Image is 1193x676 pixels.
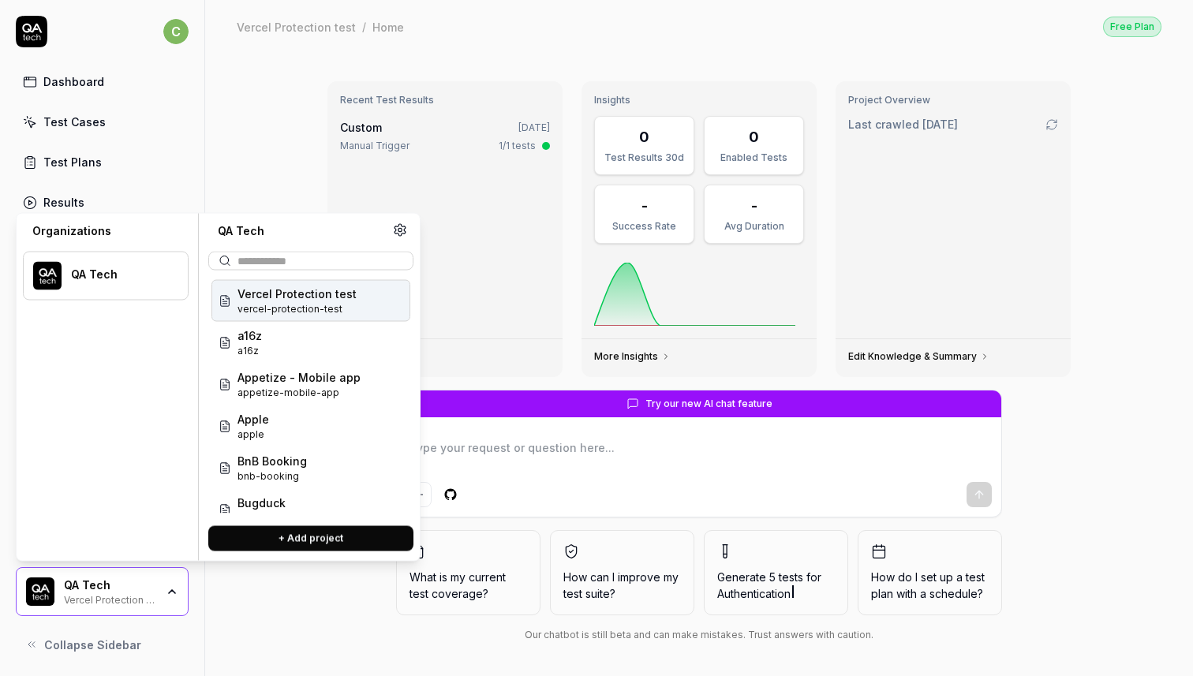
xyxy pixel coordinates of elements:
[751,195,757,216] div: -
[340,139,410,153] div: Manual Trigger
[16,147,189,177] a: Test Plans
[163,16,189,47] button: c
[43,154,102,170] div: Test Plans
[641,195,648,216] div: -
[639,126,649,148] div: 0
[717,587,791,600] span: Authentication
[16,106,189,137] a: Test Cases
[16,567,189,616] button: QA Tech LogoQA TechVercel Protection test
[1103,16,1161,37] a: Free Plan
[208,223,393,239] div: QA Tech
[237,428,269,442] span: Project ID: 0zIX
[594,350,671,363] a: More Insights
[23,252,189,301] button: QA Tech LogoQA Tech
[237,469,307,484] span: Project ID: 7gYP
[43,194,84,211] div: Results
[396,530,540,615] button: What is my current test coverage?
[645,397,772,411] span: Try our new AI chat feature
[362,19,366,35] div: /
[237,344,262,358] span: Project ID: oEYH
[208,277,413,514] div: Suggestions
[922,118,958,131] time: [DATE]
[23,223,189,239] div: Organizations
[714,219,794,233] div: Avg Duration
[44,637,141,653] span: Collapse Sidebar
[340,121,382,134] span: Custom
[237,327,262,344] span: a16z
[848,350,989,363] a: Edit Knowledge & Summary
[372,19,404,35] div: Home
[550,530,694,615] button: How can I improve my test suite?
[871,569,989,602] span: How do I set up a test plan with a schedule?
[499,139,536,153] div: 1/1 tests
[237,453,307,469] span: BnB Booking
[410,569,527,602] span: What is my current test coverage?
[714,151,794,165] div: Enabled Tests
[717,569,835,602] span: Generate 5 tests for
[604,151,684,165] div: Test Results 30d
[16,66,189,97] a: Dashboard
[604,219,684,233] div: Success Rate
[704,530,848,615] button: Generate 5 tests forAuthentication
[594,94,804,106] h3: Insights
[237,19,356,35] div: Vercel Protection test
[1045,118,1058,131] a: Go to crawling settings
[563,569,681,602] span: How can I improve my test suite?
[848,94,1058,106] h3: Project Overview
[163,19,189,44] span: c
[33,262,62,290] img: QA Tech Logo
[337,116,553,156] a: Custom[DATE]Manual Trigger1/1 tests
[43,114,106,130] div: Test Cases
[237,495,286,511] span: Bugduck
[848,116,958,133] span: Last crawled
[43,73,104,90] div: Dashboard
[518,121,550,133] time: [DATE]
[749,126,759,148] div: 0
[396,628,1002,642] div: Our chatbot is still beta and can make mistakes. Trust answers with caution.
[64,592,155,605] div: Vercel Protection test
[237,511,286,525] span: Project ID: p7tT
[340,94,550,106] h3: Recent Test Results
[71,267,167,282] div: QA Tech
[1103,17,1161,37] div: Free Plan
[393,223,407,242] a: Organization settings
[16,629,189,660] button: Collapse Sidebar
[858,530,1002,615] button: How do I set up a test plan with a schedule?
[237,369,361,386] span: Appetize - Mobile app
[208,526,413,551] button: + Add project
[16,187,189,218] a: Results
[237,286,357,302] span: Vercel Protection test
[237,386,361,400] span: Project ID: tYQV
[237,302,357,316] span: Project ID: hpjZ
[64,578,155,592] div: QA Tech
[26,577,54,606] img: QA Tech Logo
[237,411,269,428] span: Apple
